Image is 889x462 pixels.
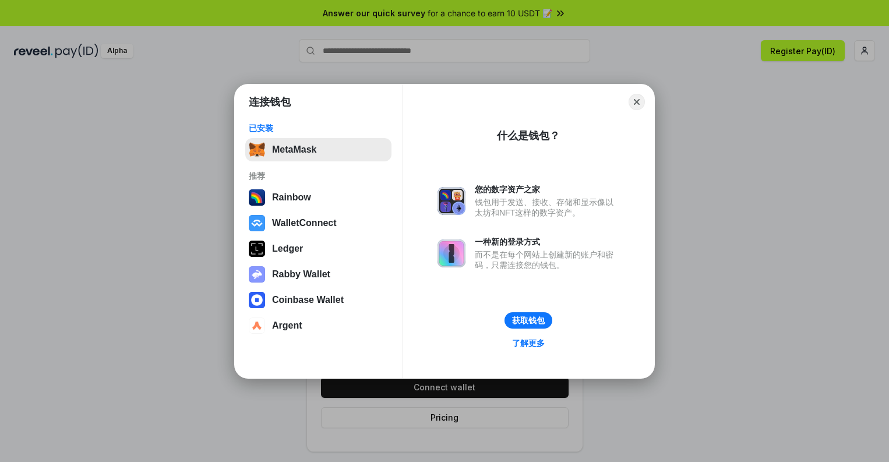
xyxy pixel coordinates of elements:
button: 获取钱包 [505,312,552,329]
div: Argent [272,320,302,331]
img: svg+xml,%3Csvg%20xmlns%3D%22http%3A%2F%2Fwww.w3.org%2F2000%2Fsvg%22%20fill%3D%22none%22%20viewBox... [438,239,465,267]
div: MetaMask [272,144,316,155]
button: Rabby Wallet [245,263,391,286]
button: Coinbase Wallet [245,288,391,312]
div: 您的数字资产之家 [475,184,619,195]
div: 什么是钱包？ [497,129,560,143]
div: WalletConnect [272,218,337,228]
button: Ledger [245,237,391,260]
img: svg+xml,%3Csvg%20fill%3D%22none%22%20height%3D%2233%22%20viewBox%3D%220%200%2035%2033%22%20width%... [249,142,265,158]
div: 钱包用于发送、接收、存储和显示像以太坊和NFT这样的数字资产。 [475,197,619,218]
h1: 连接钱包 [249,95,291,109]
div: 了解更多 [512,338,545,348]
div: 已安装 [249,123,388,133]
img: svg+xml,%3Csvg%20width%3D%2228%22%20height%3D%2228%22%20viewBox%3D%220%200%2028%2028%22%20fill%3D... [249,215,265,231]
button: Close [629,94,645,110]
div: 一种新的登录方式 [475,237,619,247]
button: WalletConnect [245,211,391,235]
button: Rainbow [245,186,391,209]
div: Rainbow [272,192,311,203]
div: 而不是在每个网站上创建新的账户和密码，只需连接您的钱包。 [475,249,619,270]
img: svg+xml,%3Csvg%20xmlns%3D%22http%3A%2F%2Fwww.w3.org%2F2000%2Fsvg%22%20width%3D%2228%22%20height%3... [249,241,265,257]
img: svg+xml,%3Csvg%20width%3D%2228%22%20height%3D%2228%22%20viewBox%3D%220%200%2028%2028%22%20fill%3D... [249,318,265,334]
button: MetaMask [245,138,391,161]
div: Ledger [272,244,303,254]
div: 推荐 [249,171,388,181]
div: 获取钱包 [512,315,545,326]
div: Coinbase Wallet [272,295,344,305]
img: svg+xml,%3Csvg%20xmlns%3D%22http%3A%2F%2Fwww.w3.org%2F2000%2Fsvg%22%20fill%3D%22none%22%20viewBox... [438,187,465,215]
button: Argent [245,314,391,337]
img: svg+xml,%3Csvg%20width%3D%22120%22%20height%3D%22120%22%20viewBox%3D%220%200%20120%20120%22%20fil... [249,189,265,206]
a: 了解更多 [505,336,552,351]
div: Rabby Wallet [272,269,330,280]
img: svg+xml,%3Csvg%20xmlns%3D%22http%3A%2F%2Fwww.w3.org%2F2000%2Fsvg%22%20fill%3D%22none%22%20viewBox... [249,266,265,283]
img: svg+xml,%3Csvg%20width%3D%2228%22%20height%3D%2228%22%20viewBox%3D%220%200%2028%2028%22%20fill%3D... [249,292,265,308]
